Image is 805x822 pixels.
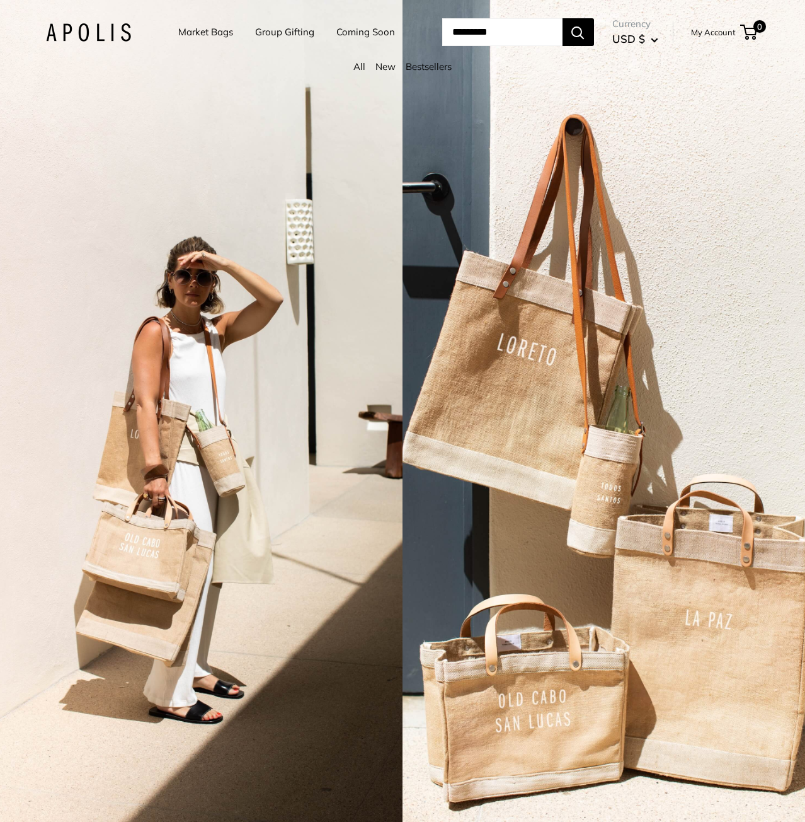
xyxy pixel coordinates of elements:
[353,61,365,72] a: All
[612,29,658,49] button: USD $
[442,18,562,46] input: Search...
[406,61,452,72] a: Bestsellers
[612,32,645,45] span: USD $
[612,15,658,33] span: Currency
[562,18,594,46] button: Search
[46,23,131,42] img: Apolis
[741,25,757,40] a: 0
[255,23,314,41] a: Group Gifting
[178,23,233,41] a: Market Bags
[753,20,765,33] span: 0
[336,23,395,41] a: Coming Soon
[691,25,736,40] a: My Account
[375,61,396,72] a: New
